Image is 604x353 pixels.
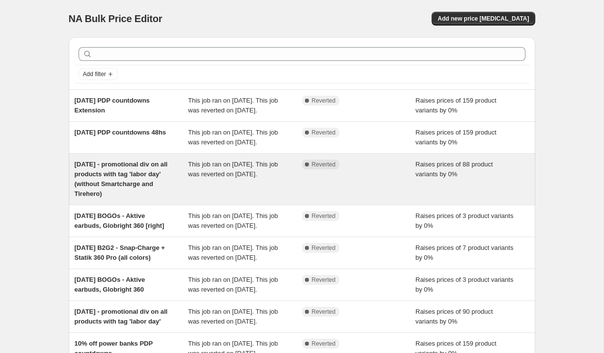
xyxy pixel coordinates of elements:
[69,13,163,24] span: NA Bulk Price Editor
[438,15,529,23] span: Add new price [MEDICAL_DATA]
[75,276,145,293] span: [DATE] BOGOs - Aktive earbuds, Globright 360
[312,276,336,284] span: Reverted
[312,212,336,220] span: Reverted
[188,276,278,293] span: This job ran on [DATE]. This job was reverted on [DATE].
[75,129,166,136] span: [DATE] PDP countdowns 48hs
[415,244,513,261] span: Raises prices of 7 product variants by 0%
[75,161,168,197] span: [DATE] - promotional div on all products with tag 'labor day' (without Smartcharge and Tirehero)
[188,129,278,146] span: This job ran on [DATE]. This job was reverted on [DATE].
[415,97,496,114] span: Raises prices of 159 product variants by 0%
[75,244,165,261] span: [DATE] B2G2 - Snap-Charge + Statik 360 Pro (all colors)
[188,244,278,261] span: This job ran on [DATE]. This job was reverted on [DATE].
[312,340,336,348] span: Reverted
[415,308,493,325] span: Raises prices of 90 product variants by 0%
[83,70,106,78] span: Add filter
[415,276,513,293] span: Raises prices of 3 product variants by 0%
[312,129,336,136] span: Reverted
[75,97,150,114] span: [DATE] PDP countdowns Extension
[188,97,278,114] span: This job ran on [DATE]. This job was reverted on [DATE].
[75,212,165,229] span: [DATE] BOGOs - Aktive earbuds, Globright 360 [right]
[415,212,513,229] span: Raises prices of 3 product variants by 0%
[415,161,493,178] span: Raises prices of 88 product variants by 0%
[188,212,278,229] span: This job ran on [DATE]. This job was reverted on [DATE].
[312,161,336,168] span: Reverted
[79,68,118,80] button: Add filter
[432,12,535,26] button: Add new price [MEDICAL_DATA]
[188,308,278,325] span: This job ran on [DATE]. This job was reverted on [DATE].
[75,308,168,325] span: [DATE] - promotional div on all products with tag 'labor day'
[312,97,336,105] span: Reverted
[415,129,496,146] span: Raises prices of 159 product variants by 0%
[188,161,278,178] span: This job ran on [DATE]. This job was reverted on [DATE].
[312,244,336,252] span: Reverted
[312,308,336,316] span: Reverted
